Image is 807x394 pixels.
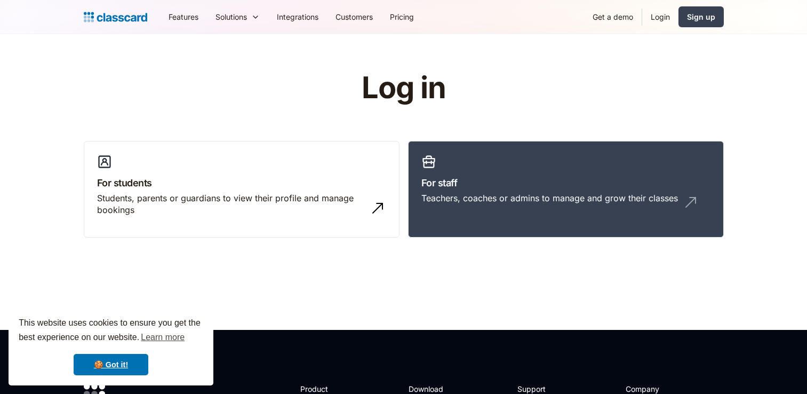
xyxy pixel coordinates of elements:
a: For studentsStudents, parents or guardians to view their profile and manage bookings [84,141,399,238]
span: This website uses cookies to ensure you get the best experience on our website. [19,317,203,345]
h3: For staff [421,176,710,190]
a: Get a demo [584,5,642,29]
a: Integrations [268,5,327,29]
h3: For students [97,176,386,190]
a: Customers [327,5,381,29]
a: Features [160,5,207,29]
div: Sign up [687,11,715,22]
div: Students, parents or guardians to view their profile and manage bookings [97,192,365,216]
div: cookieconsent [9,306,213,385]
a: For staffTeachers, coaches or admins to manage and grow their classes [408,141,724,238]
a: Sign up [678,6,724,27]
a: Pricing [381,5,422,29]
div: Solutions [215,11,247,22]
div: Teachers, coaches or admins to manage and grow their classes [421,192,678,204]
h1: Log in [234,72,573,105]
a: dismiss cookie message [74,354,148,375]
a: home [84,10,147,25]
a: Login [642,5,678,29]
a: learn more about cookies [139,329,186,345]
div: Solutions [207,5,268,29]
